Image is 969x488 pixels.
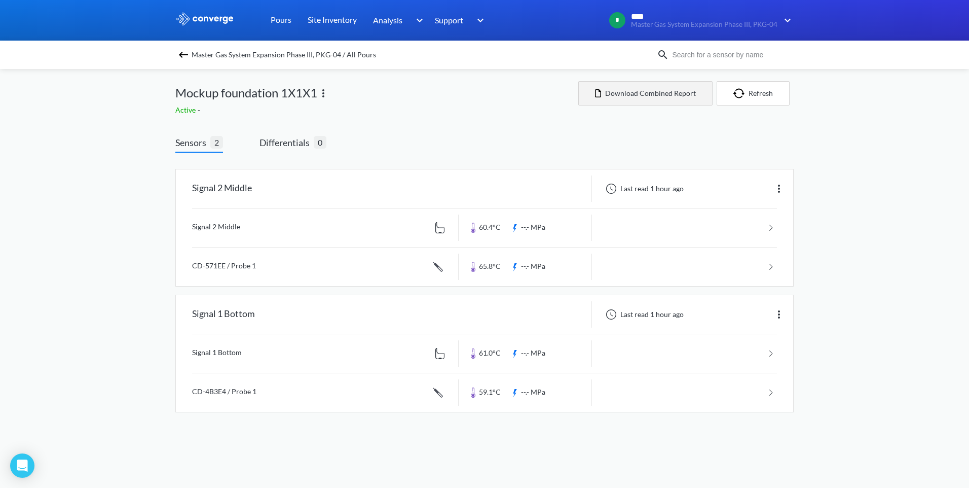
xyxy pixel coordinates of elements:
[259,135,314,150] span: Differentials
[435,14,463,26] span: Support
[175,106,198,114] span: Active
[177,49,190,61] img: backspace.svg
[175,135,210,150] span: Sensors
[314,136,326,149] span: 0
[192,176,252,202] div: Signal 2 Middle
[669,49,792,60] input: Search for a sensor by name
[175,83,317,102] span: Mockup foundation 1X1X1
[717,81,790,106] button: Refresh
[10,454,34,478] div: Open Intercom Messenger
[198,106,202,114] span: -
[317,87,329,99] img: more.svg
[175,12,234,25] img: logo_ewhite.svg
[192,301,255,328] div: Signal 1 Bottom
[595,89,601,97] img: icon-file.svg
[192,48,376,62] span: Master Gas System Expansion Phase III, PKG-04 / All Pours
[600,183,687,195] div: Last read 1 hour ago
[773,308,785,321] img: more.svg
[373,14,402,26] span: Analysis
[470,14,487,26] img: downArrow.svg
[777,14,794,26] img: downArrow.svg
[631,21,777,28] span: Master Gas System Expansion Phase III, PKG-04
[600,308,687,321] div: Last read 1 hour ago
[210,136,223,149] span: 2
[578,81,713,106] button: Download Combined Report
[657,49,669,61] img: icon-search.svg
[773,183,785,195] img: more.svg
[733,88,749,98] img: icon-refresh.svg
[409,14,426,26] img: downArrow.svg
